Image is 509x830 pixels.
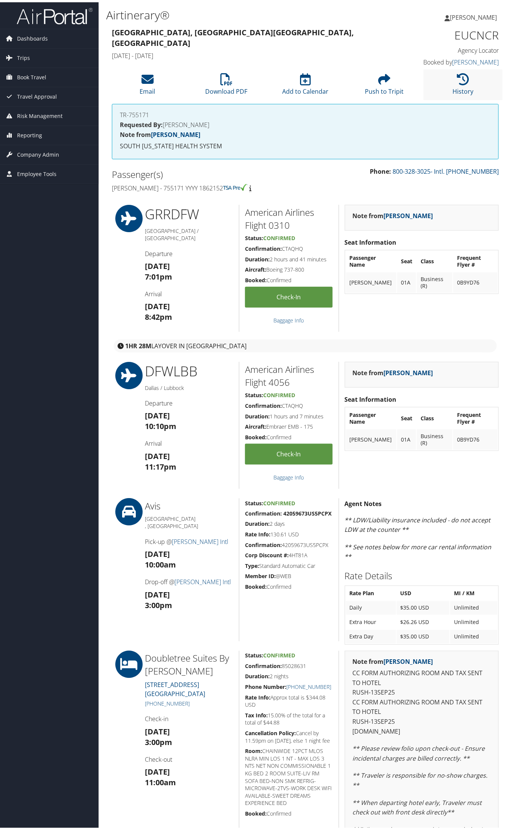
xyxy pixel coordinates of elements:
th: USD [397,585,449,598]
th: Class [417,249,452,269]
td: 01A [397,427,416,448]
h5: 15.00% of the total for a total of $44.88 [245,710,333,725]
h2: Rate Details [345,567,499,580]
span: [PERSON_NAME] [450,11,497,19]
strong: [DATE] [145,259,170,269]
span: Book Travel [17,66,46,85]
strong: Room: [245,745,262,753]
strong: Status: [245,650,263,657]
h5: 4HT81A [245,550,333,557]
strong: Note from [353,209,433,218]
strong: Status: [245,497,263,505]
h5: CHAINWIDE 12PCT MLOS NLRA MIN LOS 1 NT - MAX LOS 3 NTS NET NON COMMISSIONABLE 1 KG BED 2 ROOM SUI... [245,745,333,805]
span: Confirmed [263,232,295,239]
p: CC FORM AUTHORIZING ROOM AND TAX SENT TO HOTEL RUSH-13SEP25 CC FORM AUTHORIZING ROOM AND TAX SENT... [353,667,491,734]
strong: Corp Discount #: [245,550,289,557]
a: Check-in [245,442,333,462]
h2: American Airlines Flight 0310 [245,204,333,229]
strong: Booked: [245,808,267,815]
strong: 1HR 28M [125,340,151,348]
h1: DFW LBB [145,360,233,379]
h5: Boeing 737-800 [245,264,333,271]
span: Confirmed [263,389,295,396]
strong: [DATE] [145,299,170,309]
em: ** Please review folio upon check-out - Ensure incidental charges are billed correctly. ** [353,742,485,761]
a: [PERSON_NAME] Intl [172,536,228,544]
strong: Aircraft: [245,421,266,428]
span: Risk Management [17,104,63,123]
strong: Confirmation: [245,539,282,547]
h5: 130.61 USD [245,529,333,536]
a: [PERSON_NAME] Intl [174,576,231,584]
th: Seat [397,249,416,269]
span: Confirmed [263,497,295,505]
td: $26.26 USD [397,613,449,627]
td: Business (R) [417,427,452,448]
a: [PERSON_NAME] [445,4,504,27]
a: Check-in [245,285,333,305]
h4: Check-in [145,713,233,721]
strong: Requested By: [120,118,163,127]
h5: 2 hours and 41 minutes [245,253,333,261]
h5: Standard Automatic Car [245,560,333,568]
em: ** Traveler is responsible for no-show charges. ** [353,769,488,788]
strong: 11:17pm [145,459,176,470]
h5: 1 hours and 7 minutes [245,410,333,418]
strong: Note from [353,366,433,375]
h4: Departure [145,397,233,405]
td: $35.00 USD [397,628,449,641]
strong: Phone Number: [245,681,286,689]
a: [PERSON_NAME] [384,209,433,218]
h4: TR-755171 [120,110,491,116]
a: [STREET_ADDRESS][GEOGRAPHIC_DATA] [145,679,205,696]
strong: 3:00pm [145,598,172,608]
strong: Tax Info: [245,710,268,717]
strong: Aircraft: [245,264,266,271]
th: Class [417,406,452,426]
h5: Approx total is $344.08 USD [245,692,333,707]
h1: EUCNCR [411,25,499,41]
strong: Confirmation: [245,243,282,250]
td: Unlimited [450,613,498,627]
h5: 42059673US5PCPX [245,539,333,547]
p: SOUTH [US_STATE] HEALTH SYSTEM [120,139,491,149]
a: Email [140,75,156,93]
strong: [DATE] [145,588,170,598]
th: Seat [397,406,416,426]
strong: Booked: [245,581,267,588]
h5: 85028631 [245,660,333,668]
strong: Seat Information [345,393,397,401]
a: Push to Tripit [365,75,404,93]
h5: 2 nights [245,671,333,678]
h5: Confirmed [245,431,333,439]
strong: Confirmation: 42059673US5PCPX [245,508,331,515]
a: Download PDF [206,75,248,93]
td: 0B9YD76 [453,270,498,291]
th: Passenger Name [346,406,397,426]
em: ** When departing hotel early, Traveler must check out with front desk directly** [353,797,482,815]
a: [PERSON_NAME] [151,128,200,137]
strong: 8:42pm [145,310,172,320]
img: airportal-logo.png [17,5,93,23]
h4: Departure [145,247,233,256]
td: Extra Day [346,628,396,641]
h2: Passenger(s) [112,166,300,179]
strong: Duration: [245,671,270,678]
h5: Dallas / Lubbock [145,382,233,390]
td: [PERSON_NAME] [346,427,397,448]
strong: [DATE] [145,449,170,459]
h5: [GEOGRAPHIC_DATA] / [GEOGRAPHIC_DATA] [145,225,233,240]
a: 800-328-3025- Intl. [PHONE_NUMBER] [393,165,499,173]
h4: Check-out [145,753,233,762]
h2: Avis [145,497,233,510]
h4: [DATE] - [DATE] [112,49,399,58]
h5: 2 days [245,518,333,526]
h4: Arrival [145,288,233,296]
strong: [DATE] [145,725,170,735]
img: tsa-precheck.png [223,182,248,189]
h5: Embraer EMB - 175 [245,421,333,428]
strong: Type: [245,560,259,567]
span: Confirmed [263,650,295,657]
strong: Phone: [370,165,391,173]
strong: Note from [353,656,433,664]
